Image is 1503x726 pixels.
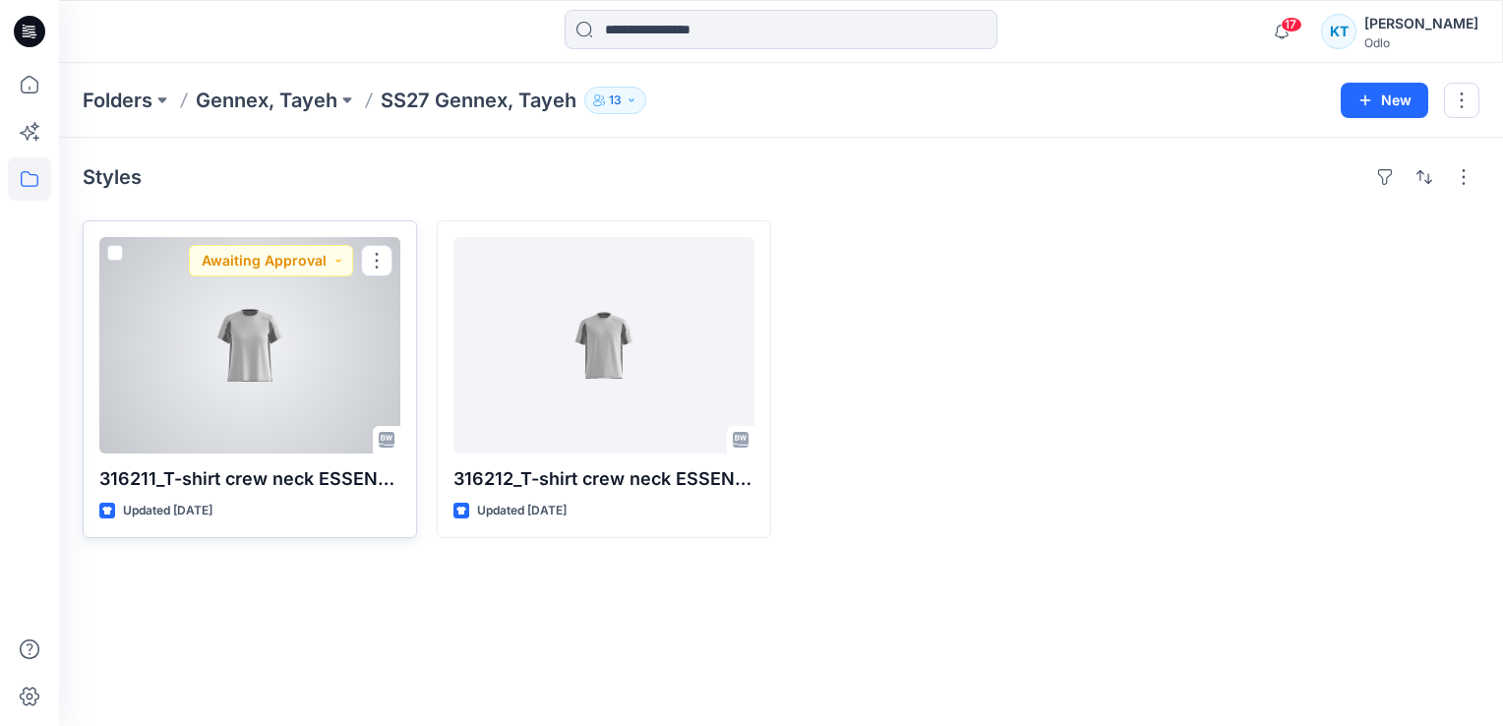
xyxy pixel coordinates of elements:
a: 316212_T-shirt crew neck ESSENTIAL LINENCOOL_EP_YPT [453,237,754,454]
button: New [1341,83,1428,118]
a: Folders [83,87,152,114]
div: KT [1321,14,1356,49]
p: 13 [609,90,622,111]
h4: Styles [83,165,142,189]
a: 316211_T-shirt crew neck ESSENTIAL LINENCOOL_EP_YPT [99,237,400,454]
p: 316212_T-shirt crew neck ESSENTIAL LINENCOOL_EP_YPT [453,465,754,493]
a: Gennex, Tayeh [196,87,337,114]
button: 13 [584,87,646,114]
div: Odlo [1364,35,1478,50]
p: SS27 Gennex, Tayeh [381,87,576,114]
p: Updated [DATE] [123,501,212,521]
div: [PERSON_NAME] [1364,12,1478,35]
p: Updated [DATE] [477,501,567,521]
span: 17 [1281,17,1302,32]
p: 316211_T-shirt crew neck ESSENTIAL LINENCOOL_EP_YPT [99,465,400,493]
